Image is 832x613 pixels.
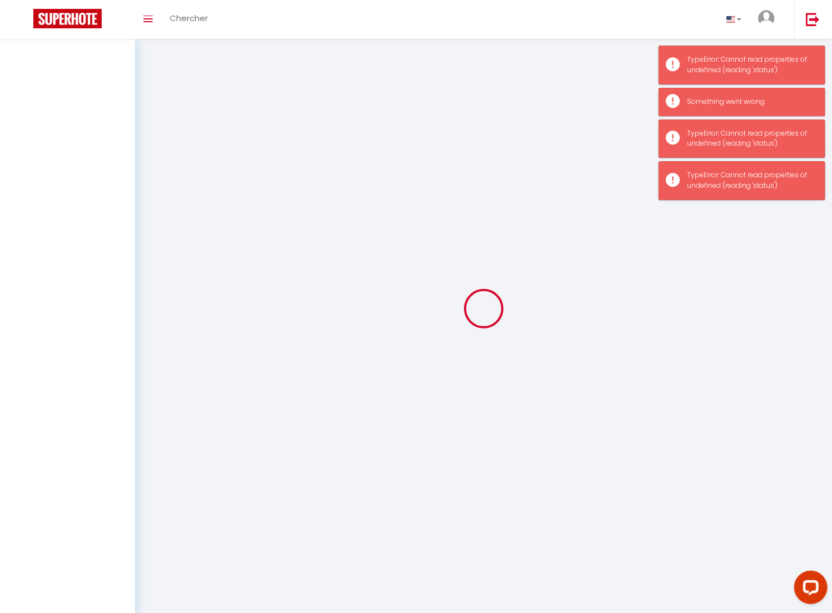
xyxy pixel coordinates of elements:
span: Chercher [170,12,208,24]
iframe: LiveChat chat widget [785,566,832,613]
img: Super Booking [33,9,102,28]
img: ... [758,10,775,27]
div: TypeError: Cannot read properties of undefined (reading 'status') [687,170,814,191]
div: Something went wrong [687,97,814,107]
div: TypeError: Cannot read properties of undefined (reading 'status') [687,54,814,76]
img: logout [806,12,820,26]
div: TypeError: Cannot read properties of undefined (reading 'status') [687,128,814,149]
